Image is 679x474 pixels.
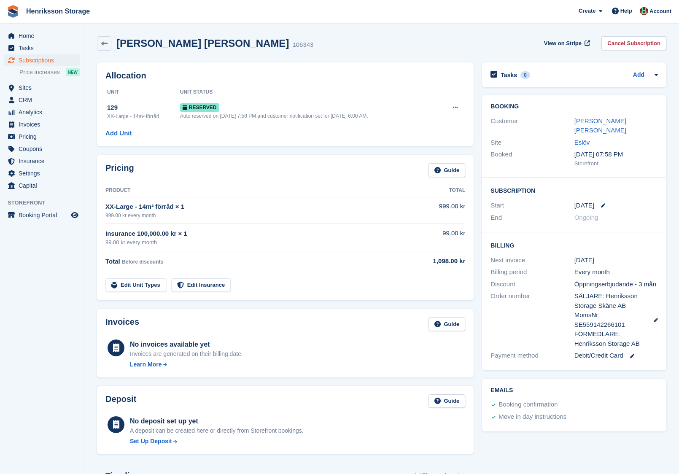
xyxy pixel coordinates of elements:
div: Order number [490,291,574,348]
td: 99.00 kr [391,224,465,251]
h2: [PERSON_NAME] [PERSON_NAME] [116,38,289,49]
th: Product [105,184,391,197]
div: Move in day instructions [498,412,566,422]
div: Storefront [574,159,658,168]
div: XX-Large - 14m² förråd × 1 [105,202,391,212]
div: Customer [490,116,574,135]
a: Edit Unit Types [105,278,166,292]
a: Add Unit [105,129,132,138]
span: Coupons [19,143,69,155]
span: Price increases [19,68,60,76]
div: No invoices available yet [130,339,243,350]
a: menu [4,209,80,221]
span: Total [105,258,120,265]
div: 99.00 kr every month [105,238,391,247]
div: Invoices are generated on their billing date. [130,350,243,358]
span: CRM [19,94,69,106]
div: 999.00 kr every month [105,212,391,219]
span: Reserved [180,103,219,112]
a: Henriksson Storage [23,4,93,18]
a: Guide [428,163,466,177]
div: [DATE] [574,256,658,265]
a: menu [4,82,80,94]
a: [PERSON_NAME] [PERSON_NAME] [574,117,626,134]
a: Cancel Subscription [601,36,666,50]
div: Next invoice [490,256,574,265]
a: menu [4,131,80,143]
a: Eslöv [574,139,590,146]
a: menu [4,143,80,155]
h2: Subscription [490,186,658,194]
a: menu [4,155,80,167]
div: [DATE] 07:58 PM [574,150,658,159]
div: Booked [490,150,574,167]
div: Billing period [490,267,574,277]
span: Invoices [19,118,69,130]
img: Isak Martinelle [640,7,648,15]
span: Help [620,7,632,15]
p: A deposit can be created here or directly from Storefront bookings. [130,426,304,435]
a: menu [4,180,80,191]
span: Booking Portal [19,209,69,221]
div: Set Up Deposit [130,437,172,446]
div: Discount [490,280,574,289]
h2: Tasks [501,71,517,79]
div: XX-Large - 14m² förråd [107,113,180,120]
th: Total [391,184,465,197]
span: View on Stripe [544,39,582,48]
a: Price increases NEW [19,67,80,77]
a: menu [4,106,80,118]
h2: Invoices [105,317,139,331]
h2: Booking [490,103,658,110]
h2: Pricing [105,163,134,177]
a: Preview store [70,210,80,220]
div: Booking confirmation [498,400,558,410]
a: menu [4,30,80,42]
div: Auto reserved on [DATE] 7:58 PM and customer notification set for [DATE] 6:00 AM. [180,112,441,120]
div: No deposit set up yet [130,416,304,426]
td: 999.00 kr [391,197,465,224]
span: Before discounts [122,259,163,265]
h2: Emails [490,387,658,394]
div: 129 [107,103,180,113]
div: 0 [520,71,530,79]
div: Debit/Credit Card [574,351,658,361]
h2: Billing [490,241,658,249]
a: View on Stripe [541,36,592,50]
a: menu [4,94,80,106]
span: Subscriptions [19,54,69,66]
span: Insurance [19,155,69,167]
a: menu [4,42,80,54]
span: Storefront [8,199,84,207]
div: Every month [574,267,658,277]
a: Learn More [130,360,243,369]
span: Settings [19,167,69,179]
span: Analytics [19,106,69,118]
div: Site [490,138,574,148]
span: Sites [19,82,69,94]
h2: Allocation [105,71,465,81]
time: 2025-09-18 23:00:00 UTC [574,201,594,210]
span: Tasks [19,42,69,54]
div: NEW [66,68,80,76]
a: Guide [428,394,466,408]
a: Add [633,70,644,80]
div: Start [490,201,574,210]
a: Set Up Deposit [130,437,304,446]
a: Edit Insurance [171,278,231,292]
div: 1,098.00 kr [391,256,465,266]
th: Unit Status [180,86,441,99]
span: SÄLJARE: Henriksson Storage Skåne AB MomsNr: SE559142266101 FÖRMEDLARE: Henriksson Storage AB [574,291,645,348]
div: Insurance 100,000.00 kr × 1 [105,229,391,239]
a: menu [4,167,80,179]
a: menu [4,118,80,130]
div: Payment method [490,351,574,361]
span: Account [649,7,671,16]
span: Pricing [19,131,69,143]
div: End [490,213,574,223]
span: Ongoing [574,214,598,221]
div: 106343 [292,40,313,50]
div: Learn More [130,360,162,369]
span: Home [19,30,69,42]
img: stora-icon-8386f47178a22dfd0bd8f6a31ec36ba5ce8667c1dd55bd0f319d3a0aa187defe.svg [7,5,19,18]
